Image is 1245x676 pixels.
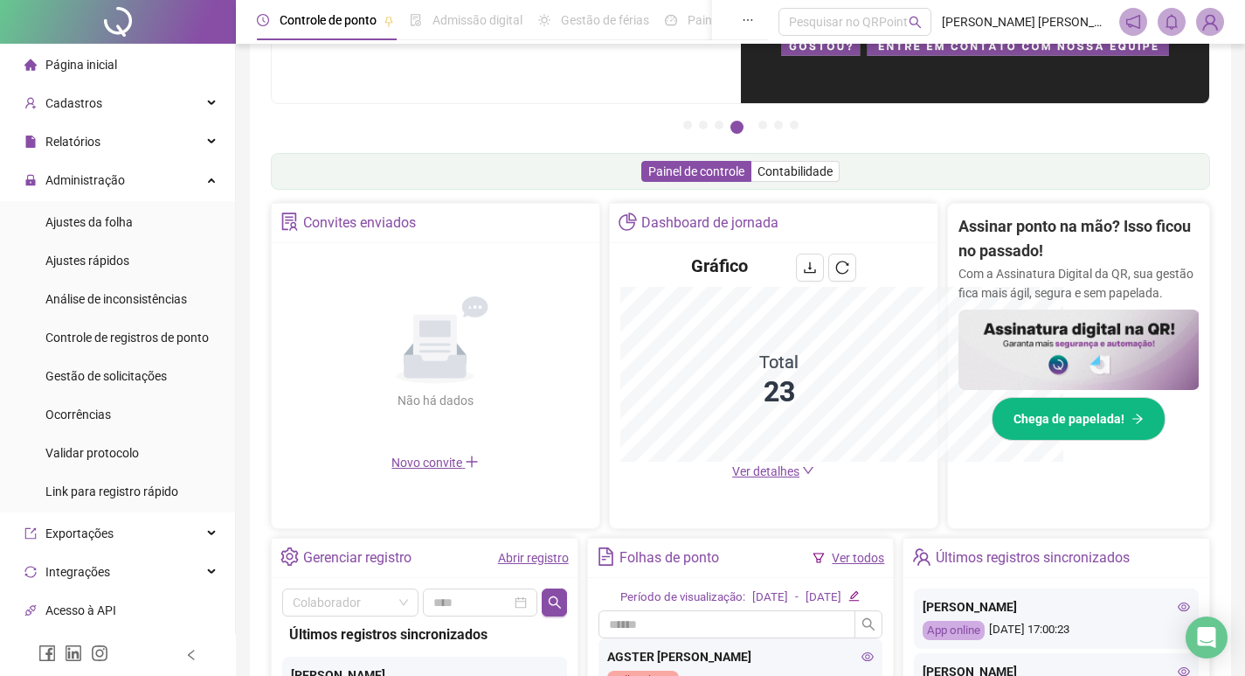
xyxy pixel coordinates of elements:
[45,58,117,72] span: Página inicial
[909,16,922,29] span: search
[465,455,479,469] span: plus
[732,464,799,478] span: Ver detalhes
[45,526,114,540] span: Exportações
[45,603,116,617] span: Acesso à API
[1125,14,1141,30] span: notification
[355,391,515,410] div: Não há dados
[432,13,522,27] span: Admissão digital
[861,617,875,631] span: search
[813,552,825,564] span: filter
[303,208,416,238] div: Convites enviados
[802,464,814,477] span: down
[620,589,745,607] div: Período de visualização:
[730,121,744,134] button: 4
[835,261,849,275] span: reload
[1186,617,1228,659] div: Open Intercom Messenger
[24,566,37,578] span: sync
[648,164,744,178] span: Painel de controle
[683,121,692,129] button: 1
[699,121,708,129] button: 2
[391,456,479,470] span: Novo convite
[848,590,860,602] span: edit
[691,254,748,278] h4: Gráfico
[923,621,1190,641] div: [DATE] 17:00:23
[923,597,1190,617] div: [PERSON_NAME]
[742,14,754,26] span: ellipsis
[45,446,139,460] span: Validar protocolo
[758,121,767,129] button: 5
[958,310,1200,390] img: banner%2F02c71560-61a6-44d4-94b9-c8ab97240462.png
[280,13,377,27] span: Controle de ponto
[24,527,37,540] span: export
[24,97,37,109] span: user-add
[665,14,677,26] span: dashboard
[38,645,56,662] span: facebook
[561,13,649,27] span: Gestão de férias
[1013,409,1124,429] span: Chega de papelada!
[410,14,422,26] span: file-done
[1164,14,1179,30] span: bell
[91,645,108,662] span: instagram
[619,543,719,573] div: Folhas de ponto
[732,464,814,478] a: Ver detalhes down
[280,547,299,566] span: setting
[923,621,985,641] div: App online
[1178,601,1190,613] span: eye
[992,397,1165,441] button: Chega de papelada!
[1197,9,1223,35] img: 46468
[958,214,1200,264] h2: Assinar ponto na mão? Isso ficou no passado!
[832,551,884,565] a: Ver todos
[607,647,875,666] div: AGSTER [PERSON_NAME]
[942,12,1109,31] span: [PERSON_NAME] [PERSON_NAME] - SANTOSR LOGISTICA
[752,589,788,607] div: [DATE]
[641,208,778,238] div: Dashboard de jornada
[45,408,111,422] span: Ocorrências
[597,547,615,566] span: file-text
[861,651,874,663] span: eye
[538,14,550,26] span: sun
[45,292,187,306] span: Análise de inconsistências
[958,264,1200,303] p: Com a Assinatura Digital da QR, sua gestão fica mais ágil, segura e sem papelada.
[912,547,930,566] span: team
[715,121,723,129] button: 3
[45,215,133,229] span: Ajustes da folha
[45,369,167,383] span: Gestão de solicitações
[24,604,37,617] span: api
[384,16,394,26] span: pushpin
[1131,413,1144,425] span: arrow-right
[303,543,412,573] div: Gerenciar registro
[45,96,102,110] span: Cadastros
[185,649,197,661] span: left
[24,174,37,186] span: lock
[65,645,82,662] span: linkedin
[498,551,569,565] a: Abrir registro
[688,13,756,27] span: Painel do DP
[45,331,209,345] span: Controle de registros de ponto
[45,484,178,498] span: Link para registro rápido
[45,565,110,579] span: Integrações
[257,14,269,26] span: clock-circle
[790,121,799,129] button: 7
[774,121,783,129] button: 6
[806,589,841,607] div: [DATE]
[619,213,637,231] span: pie-chart
[45,173,125,187] span: Administração
[45,254,129,268] span: Ajustes rápidos
[45,135,100,149] span: Relatórios
[548,596,562,610] span: search
[24,136,37,148] span: file
[795,589,799,607] div: -
[757,164,833,178] span: Contabilidade
[803,261,817,275] span: download
[289,624,560,645] div: Últimos registros sincronizados
[24,59,37,71] span: home
[280,213,299,231] span: solution
[936,543,1130,573] div: Últimos registros sincronizados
